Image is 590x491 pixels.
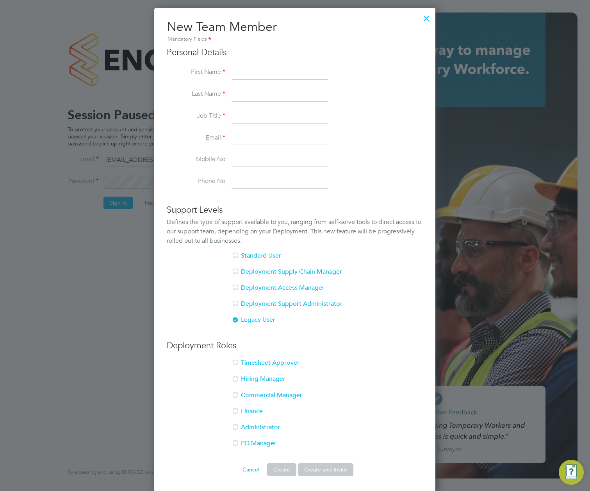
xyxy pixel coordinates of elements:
div: Mandatory Fields [167,35,423,44]
h3: Personal Details [167,47,423,58]
button: Create and Invite [298,463,353,476]
label: Email [167,134,225,142]
li: Deployment Support Administrator [167,300,423,316]
label: Last Name [167,90,225,98]
li: Deployment Access Manager [167,284,423,300]
button: Engage Resource Center [559,460,584,485]
div: Defines the type of support available to you, ranging from self-serve tools to direct access to o... [167,217,423,245]
label: Phone No [167,177,225,185]
h3: Support Levels [167,204,423,216]
li: Timesheet Approver [167,359,423,375]
li: Standard User [167,252,423,268]
h2: New Team Member [167,19,423,44]
li: Hiring Manager [167,375,423,391]
li: Finance [167,407,423,423]
button: Create [267,463,296,476]
label: Mobile No [167,155,225,163]
button: Cancel [236,463,266,476]
h3: Deployment Roles [167,340,423,351]
li: Legacy User [167,316,423,324]
li: Commercial Manager [167,391,423,407]
li: Deployment Supply Chain Manager [167,268,423,284]
label: First Name [167,68,225,76]
li: PO Manager [167,439,423,455]
label: Job Title [167,112,225,120]
li: Administrator [167,423,423,439]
